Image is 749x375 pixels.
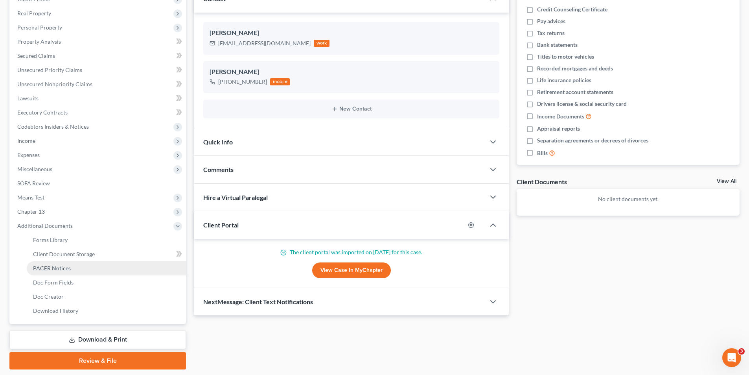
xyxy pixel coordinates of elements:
[17,222,73,229] span: Additional Documents
[17,52,55,59] span: Secured Claims
[537,65,613,72] span: Recorded mortgages and deeds
[218,78,267,86] div: [PHONE_NUMBER]
[9,352,186,369] a: Review & File
[537,6,607,13] span: Credit Counseling Certificate
[210,28,493,38] div: [PERSON_NAME]
[537,113,584,120] span: Income Documents
[17,208,45,215] span: Chapter 13
[738,348,745,355] span: 3
[537,125,580,133] span: Appraisal reports
[717,179,736,184] a: View All
[33,265,71,272] span: PACER Notices
[537,100,627,108] span: Drivers license & social security card
[270,78,290,85] div: mobile
[27,304,186,318] a: Download History
[33,293,64,300] span: Doc Creator
[210,106,493,112] button: New Contact
[203,138,233,146] span: Quick Info
[17,10,51,17] span: Real Property
[537,17,565,25] span: Pay advices
[537,29,565,37] span: Tax returns
[203,166,234,173] span: Comments
[314,40,329,47] div: work
[17,38,61,45] span: Property Analysis
[537,137,648,144] span: Separation agreements or decrees of divorces
[27,261,186,275] a: PACER Notices
[722,348,741,367] iframe: Intercom live chat
[33,279,74,286] span: Doc Form Fields
[312,262,391,278] a: View Case in MyChapter
[33,236,68,243] span: Forms Library
[11,77,186,91] a: Unsecured Nonpriority Claims
[9,331,186,349] a: Download & Print
[203,221,239,229] span: Client Portal
[27,233,186,247] a: Forms Library
[11,63,186,77] a: Unsecured Priority Claims
[17,67,82,73] span: Unsecured Priority Claims
[203,194,268,201] span: Hire a Virtual Paralegal
[537,149,548,157] span: Bills
[218,39,311,47] div: [EMAIL_ADDRESS][DOMAIN_NAME]
[523,195,733,203] p: No client documents yet.
[517,177,567,186] div: Client Documents
[17,95,39,102] span: Lawsuits
[17,137,35,144] span: Income
[27,290,186,304] a: Doc Creator
[203,298,313,305] span: NextMessage: Client Text Notifications
[33,251,95,257] span: Client Document Storage
[17,151,40,158] span: Expenses
[17,24,62,31] span: Personal Property
[537,76,591,84] span: Life insurance policies
[17,81,92,87] span: Unsecured Nonpriority Claims
[17,194,44,201] span: Means Test
[27,275,186,290] a: Doc Form Fields
[537,88,613,96] span: Retirement account statements
[17,180,50,187] span: SOFA Review
[11,91,186,105] a: Lawsuits
[210,67,493,77] div: [PERSON_NAME]
[33,307,78,314] span: Download History
[537,53,594,61] span: Titles to motor vehicles
[11,49,186,63] a: Secured Claims
[537,41,578,49] span: Bank statements
[203,248,499,256] p: The client portal was imported on [DATE] for this case.
[17,123,89,130] span: Codebtors Insiders & Notices
[17,166,52,172] span: Miscellaneous
[11,176,186,190] a: SOFA Review
[27,247,186,261] a: Client Document Storage
[17,109,68,116] span: Executory Contracts
[11,35,186,49] a: Property Analysis
[11,105,186,120] a: Executory Contracts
